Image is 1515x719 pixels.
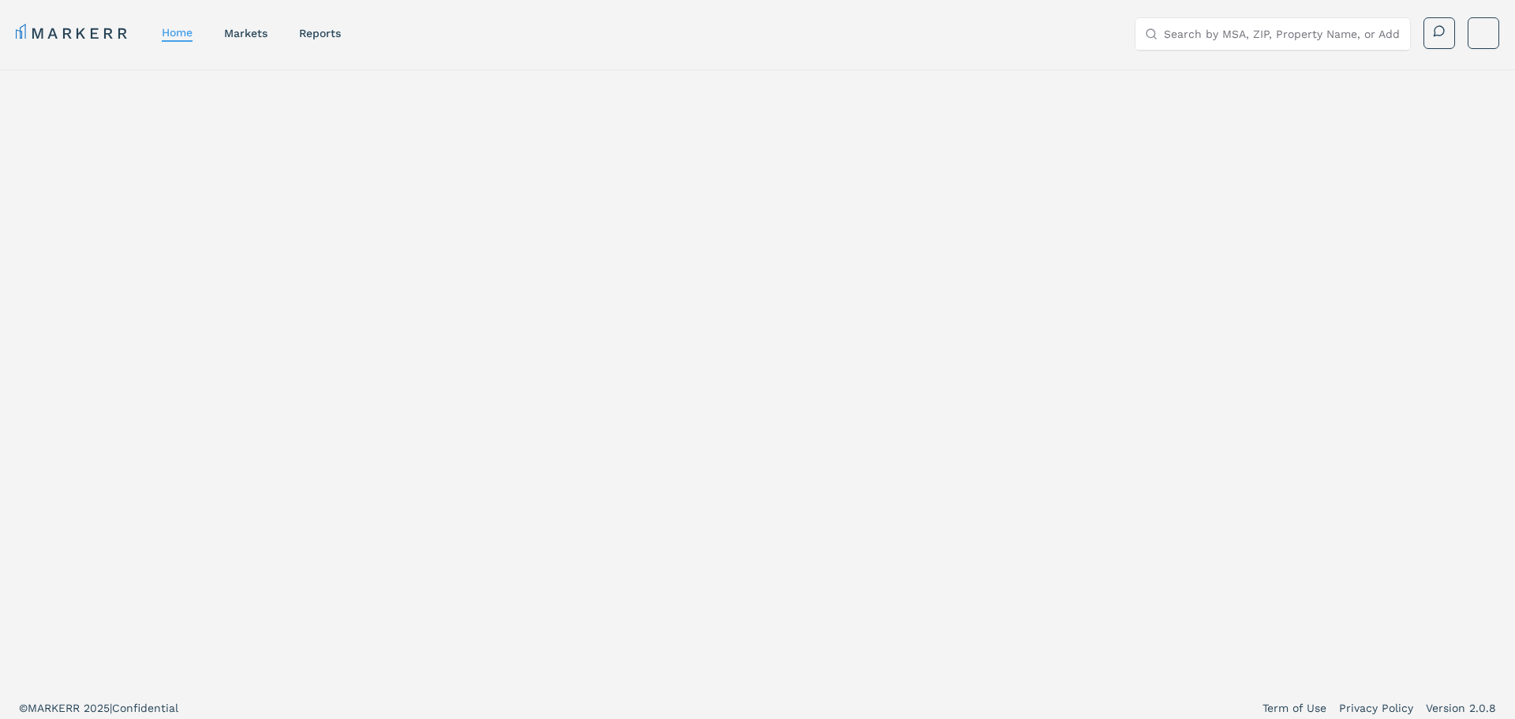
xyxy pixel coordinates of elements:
[112,702,178,714] span: Confidential
[224,27,267,39] a: markets
[299,27,341,39] a: reports
[19,702,28,714] span: ©
[162,26,193,39] a: home
[1426,700,1496,716] a: Version 2.0.8
[1262,700,1326,716] a: Term of Use
[84,702,112,714] span: 2025 |
[16,22,130,44] a: MARKERR
[1164,18,1401,50] input: Search by MSA, ZIP, Property Name, or Address
[28,702,84,714] span: MARKERR
[1339,700,1413,716] a: Privacy Policy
